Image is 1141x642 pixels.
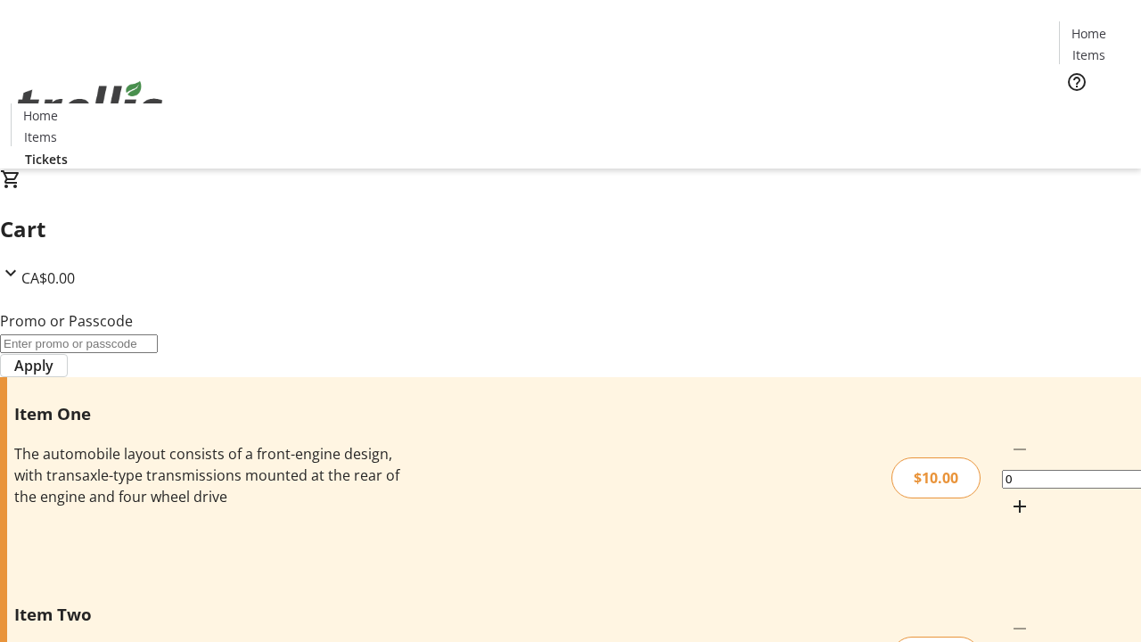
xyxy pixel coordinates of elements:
[14,443,404,507] div: The automobile layout consists of a front-engine design, with transaxle-type transmissions mounte...
[891,457,981,498] div: $10.00
[14,602,404,627] h3: Item Two
[12,128,69,146] a: Items
[11,150,82,169] a: Tickets
[21,268,75,288] span: CA$0.00
[1059,103,1130,122] a: Tickets
[12,106,69,125] a: Home
[1060,45,1117,64] a: Items
[1060,24,1117,43] a: Home
[14,401,404,426] h3: Item One
[1002,489,1038,524] button: Increment by one
[25,150,68,169] span: Tickets
[23,106,58,125] span: Home
[11,62,169,151] img: Orient E2E Organization q9zma5UAMd's Logo
[1073,103,1116,122] span: Tickets
[24,128,57,146] span: Items
[14,355,53,376] span: Apply
[1059,64,1095,100] button: Help
[1072,45,1105,64] span: Items
[1071,24,1106,43] span: Home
